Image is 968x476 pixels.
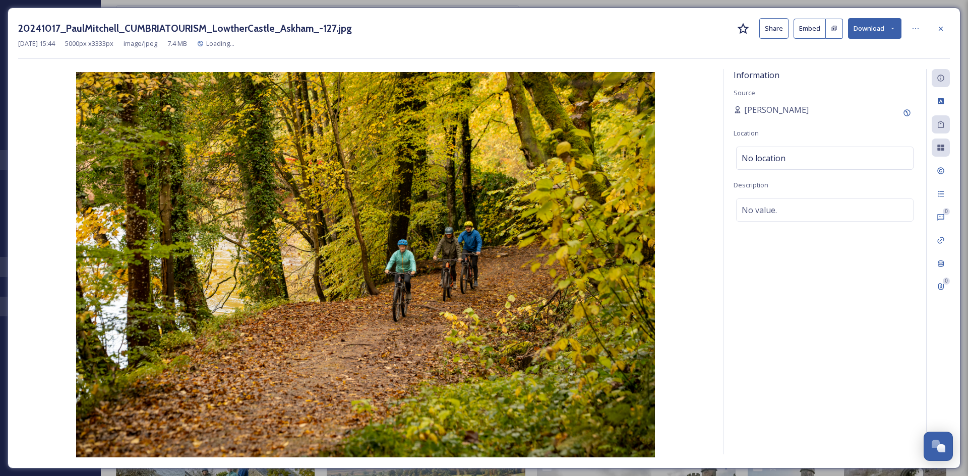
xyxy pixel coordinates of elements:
span: Location [734,128,759,138]
button: Embed [794,19,826,39]
span: image/jpeg [124,39,157,48]
span: [DATE] 15:44 [18,39,55,48]
h3: 20241017_PaulMitchell_CUMBRIATOURISM_LowtherCastle_Askham_-127.jpg [18,21,352,36]
div: 0 [943,208,950,215]
span: Source [734,88,755,97]
span: [PERSON_NAME] [744,104,809,116]
span: No value. [742,204,777,216]
span: 7.4 MB [167,39,187,48]
span: Information [734,70,779,81]
span: Description [734,180,768,189]
img: 20241017_PaulMitchell_CUMBRIATOURISM_LowtherCastle_Askham_-127.jpg [18,72,713,457]
span: 5000 px x 3333 px [65,39,113,48]
button: Download [848,18,901,39]
span: No location [742,152,785,164]
button: Share [759,18,789,39]
div: 0 [943,278,950,285]
span: Loading... [206,39,234,48]
button: Open Chat [924,432,953,461]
